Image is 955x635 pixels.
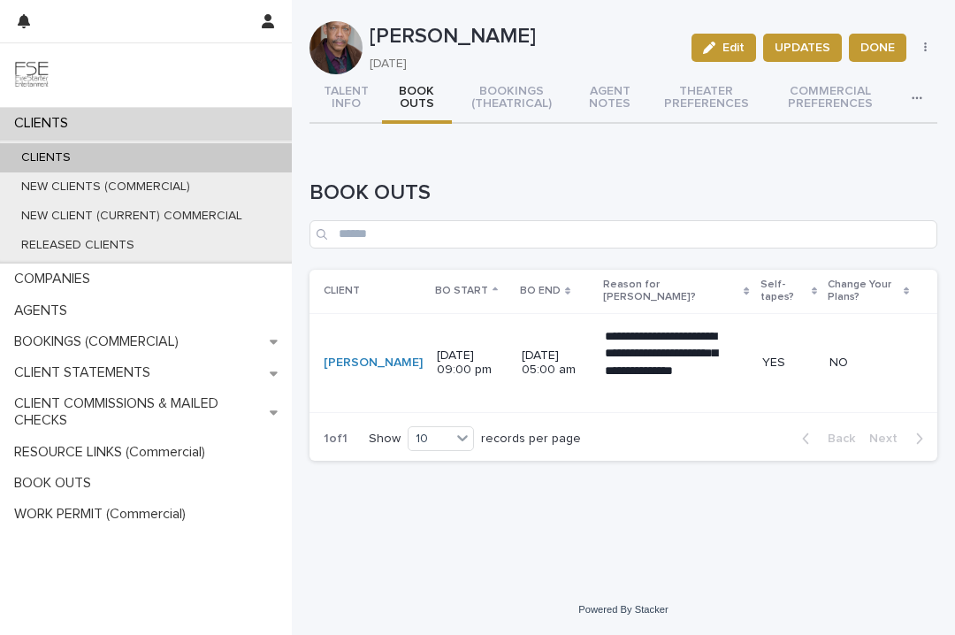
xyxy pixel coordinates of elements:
button: BOOK OUTS [382,74,452,124]
button: Next [862,431,937,447]
p: COMPANIES [7,271,104,287]
p: CLIENTS [7,115,82,132]
span: Next [869,432,908,445]
p: [DATE] 05:00 am [522,348,591,379]
button: Back [788,431,862,447]
p: BOOKINGS (COMMERCIAL) [7,333,193,350]
button: BOOKINGS (THEATRICAL) [452,74,571,124]
span: UPDATES [775,39,830,57]
p: AGENTS [7,302,81,319]
p: BOOK OUTS [7,475,105,492]
h1: BOOK OUTS [309,180,937,206]
p: records per page [481,432,581,447]
span: DONE [860,39,895,57]
span: Back [817,432,855,445]
p: RELEASED CLIENTS [7,238,149,253]
button: TALENT INFO [309,74,382,124]
button: DONE [849,34,906,62]
img: 9JgRvJ3ETPGCJDhvPVA5 [14,57,50,93]
p: NEW CLIENTS (COMMERCIAL) [7,180,204,195]
button: COMMERCIAL PREFERENCES [764,74,898,124]
p: [DATE] 09:00 pm [437,348,508,379]
a: Powered By Stacker [578,604,668,615]
p: CLIENT [324,281,360,301]
p: BO END [520,281,561,301]
button: Edit [691,34,756,62]
p: NEW CLIENT (CURRENT) COMMERCIAL [7,209,256,224]
input: Search [309,220,937,249]
p: NO [829,356,909,371]
p: Show [369,432,401,447]
p: [PERSON_NAME] [370,24,677,50]
p: Reason for [PERSON_NAME]? [603,275,740,308]
button: UPDATES [763,34,842,62]
p: [DATE] [370,57,670,72]
p: Change Your Plans? [828,275,899,308]
div: 10 [409,430,451,448]
p: WORK PERMIT (Commercial) [7,506,200,523]
p: CLIENTS [7,150,85,165]
p: RESOURCE LINKS (Commercial) [7,444,219,461]
span: Edit [722,42,745,54]
a: [PERSON_NAME] [324,356,423,371]
p: BO START [435,281,488,301]
p: CLIENT COMMISSIONS & MAILED CHECKS [7,395,270,429]
p: YES [762,356,816,371]
button: AGENT NOTES [571,74,649,124]
p: 1 of 1 [309,417,362,461]
p: CLIENT STATEMENTS [7,364,164,381]
button: THEATER PREFERENCES [649,74,764,124]
p: Self-tapes? [760,275,807,308]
